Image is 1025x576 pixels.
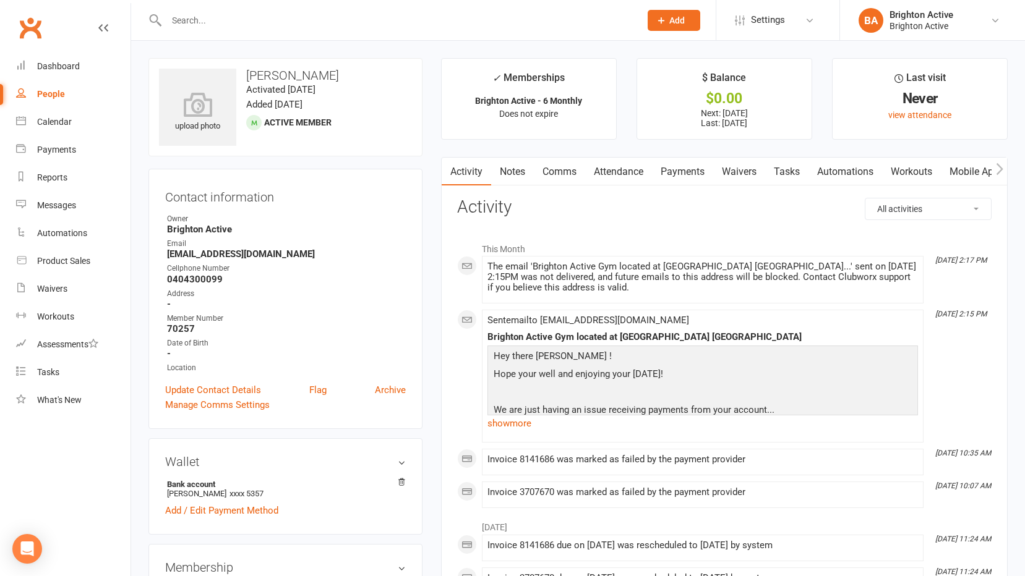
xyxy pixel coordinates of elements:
[652,158,713,186] a: Payments
[702,70,746,92] div: $ Balance
[375,383,406,397] a: Archive
[165,185,406,204] h3: Contact information
[648,10,700,31] button: Add
[499,109,558,119] span: Does not expire
[37,311,74,321] div: Workouts
[935,310,987,318] i: [DATE] 2:15 PM
[487,332,918,342] div: Brighton Active Gym located at [GEOGRAPHIC_DATA] [GEOGRAPHIC_DATA]
[167,313,406,324] div: Member Number
[669,15,685,25] span: Add
[487,415,918,432] a: show more
[167,263,406,274] div: Cellphone Number
[246,84,315,95] time: Activated [DATE]
[16,192,131,219] a: Messages
[264,117,332,127] span: Active member
[648,92,800,105] div: $0.00
[37,117,72,127] div: Calendar
[37,284,67,294] div: Waivers
[167,480,400,489] strong: Bank account
[37,228,87,238] div: Automations
[492,72,500,84] i: ✓
[890,20,953,32] div: Brighton Active
[487,454,918,465] div: Invoice 8141686 was marked as failed by the payment provider
[163,12,632,29] input: Search...
[16,136,131,164] a: Payments
[37,395,82,405] div: What's New
[859,8,883,33] div: BA
[16,331,131,358] a: Assessments
[475,96,582,106] strong: Brighton Active - 6 Monthly
[37,61,80,71] div: Dashboard
[167,224,406,235] strong: Brighton Active
[16,275,131,303] a: Waivers
[309,383,327,397] a: Flag
[713,158,765,186] a: Waivers
[765,158,808,186] a: Tasks
[16,164,131,192] a: Reports
[159,69,412,82] h3: [PERSON_NAME]
[935,256,987,265] i: [DATE] 2:17 PM
[37,339,98,349] div: Assessments
[167,299,406,310] strong: -
[487,487,918,498] div: Invoice 3707670 was marked as failed by the payment provider
[648,108,800,128] p: Next: [DATE] Last: [DATE]
[457,514,992,534] li: [DATE]
[165,561,406,574] h3: Membership
[165,455,406,468] h3: Wallet
[12,534,42,564] div: Open Intercom Messenger
[935,535,991,543] i: [DATE] 11:24 AM
[16,219,131,247] a: Automations
[167,248,406,260] strong: [EMAIL_ADDRESS][DOMAIN_NAME]
[37,172,67,182] div: Reports
[935,449,991,457] i: [DATE] 10:35 AM
[16,80,131,108] a: People
[15,12,46,43] a: Clubworx
[751,6,785,34] span: Settings
[491,366,915,384] p: Hope your well and enjoying your [DATE]!
[167,288,406,300] div: Address
[16,358,131,386] a: Tasks
[487,261,918,293] div: The email 'Brighton Active Gym located at [GEOGRAPHIC_DATA] [GEOGRAPHIC_DATA]...' sent on [DATE] ...
[457,198,992,217] h3: Activity
[167,362,406,374] div: Location
[16,386,131,414] a: What's New
[935,567,991,576] i: [DATE] 11:24 AM
[37,200,76,210] div: Messages
[167,274,406,285] strong: 0404300099
[457,236,992,256] li: This Month
[165,383,261,397] a: Update Contact Details
[941,158,1008,186] a: Mobile App
[167,323,406,334] strong: 70257
[167,348,406,359] strong: -
[492,70,565,93] div: Memberships
[935,481,991,490] i: [DATE] 10:07 AM
[16,303,131,331] a: Workouts
[167,238,406,250] div: Email
[894,70,946,92] div: Last visit
[165,397,270,412] a: Manage Comms Settings
[165,503,278,518] a: Add / Edit Payment Method
[229,489,264,498] span: xxxx 5357
[534,158,585,186] a: Comms
[37,89,65,99] div: People
[165,478,406,500] li: [PERSON_NAME]
[890,9,953,20] div: Brighton Active
[491,158,534,186] a: Notes
[487,315,689,326] span: Sent email to [EMAIL_ADDRESS][DOMAIN_NAME]
[167,337,406,349] div: Date of Birth
[487,540,918,551] div: Invoice 8141686 due on [DATE] was rescheduled to [DATE] by system
[16,53,131,80] a: Dashboard
[167,213,406,225] div: Owner
[882,158,941,186] a: Workouts
[16,108,131,136] a: Calendar
[37,256,90,266] div: Product Sales
[808,158,882,186] a: Automations
[888,110,951,120] a: view attendance
[246,99,302,110] time: Added [DATE]
[491,349,915,366] p: Hey there [PERSON_NAME] !
[442,158,491,186] a: Activity
[585,158,652,186] a: Attendance
[37,145,76,155] div: Payments
[491,402,915,420] p: We are just having an issue receiving payments from your account...
[16,247,131,275] a: Product Sales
